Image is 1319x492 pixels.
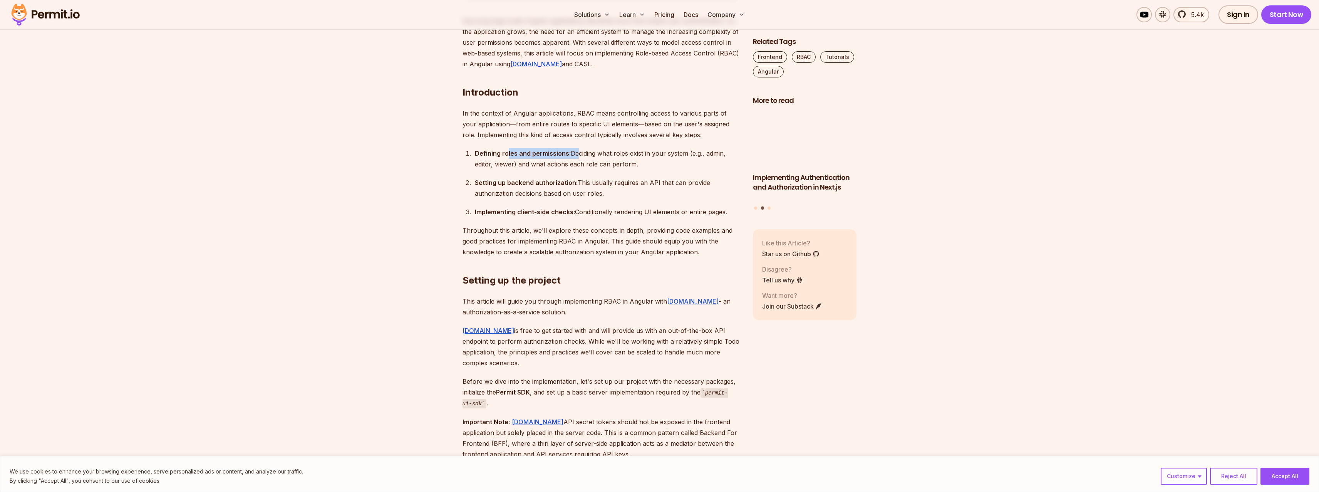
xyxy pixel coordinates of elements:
button: Go to slide 2 [761,207,764,210]
p: This article will guide you through implementing RBAC in Angular with - an authorization-as-a-ser... [463,296,741,317]
p: By clicking "Accept All", you consent to our use of cookies. [10,476,303,485]
p: Securing large-scale Angular applications demands more than simple user authentication. As the ap... [463,15,741,69]
strong: Setting up backend authorization: [475,179,578,186]
button: Reject All [1210,468,1257,485]
a: Start Now [1261,5,1312,24]
span: 5.4k [1187,10,1204,19]
div: Deciding what roles exist in your system (e.g., admin, editor, viewer) and what actions each role... [475,148,741,170]
div: Posts [753,110,857,211]
h3: Implementing Authentication and Authorization in Next.js [753,173,857,192]
a: Join our Substack [762,302,822,311]
a: Sign In [1218,5,1258,24]
button: Learn [616,7,648,22]
button: Go to slide 3 [768,207,771,210]
div: Conditionally rendering UI elements or entire pages. [475,207,741,217]
p: is free to get started with and will provide us with an out-of-the-box API endpoint to perform au... [463,325,741,368]
button: Customize [1161,468,1207,485]
button: Accept All [1260,468,1309,485]
h2: Setting up the project [463,243,741,287]
strong: Important Note: [463,418,510,426]
a: Tutorials [820,51,854,63]
div: This usually requires an API that can provide authorization decisions based on user roles. [475,177,741,199]
strong: Implementing client-side checks: [475,208,575,216]
p: Disagree? [762,265,803,274]
h2: More to read [753,96,857,106]
p: We use cookies to enhance your browsing experience, serve personalized ads or content, and analyz... [10,467,303,476]
button: Company [704,7,748,22]
button: Solutions [571,7,613,22]
p: Like this Article? [762,238,820,248]
a: [DOMAIN_NAME] [510,60,562,68]
a: RBAC [792,51,816,63]
button: Go to slide 1 [754,207,757,210]
a: Pricing [651,7,677,22]
img: Implementing Authentication and Authorization in Next.js [753,110,857,169]
a: Angular [753,66,784,77]
p: Want more? [762,291,822,300]
a: Star us on Github [762,249,820,259]
p: In the context of Angular applications, RBAC means controlling access to various parts of your ap... [463,108,741,140]
li: 2 of 3 [753,110,857,202]
strong: Defining roles and permissions: [475,149,571,157]
strong: Permit SDK [496,388,530,396]
a: [DOMAIN_NAME] [463,327,514,334]
p: Throughout this article, we'll explore these concepts in depth, providing code examples and good ... [463,225,741,257]
a: [DOMAIN_NAME] [667,297,719,305]
h2: Related Tags [753,37,857,47]
a: 5.4k [1173,7,1209,22]
h2: Introduction [463,55,741,99]
a: Frontend [753,51,787,63]
p: API secret tokens should not be exposed in the frontend application but solely placed in the serv... [463,416,741,460]
img: Permit logo [8,2,83,28]
a: Docs [680,7,701,22]
a: [DOMAIN_NAME] [512,418,563,426]
code: permit-ui-sdk [463,388,728,409]
p: Before we dive into the implementation, let's set up our project with the necessary packages, ini... [463,376,741,409]
a: Tell us why [762,275,803,285]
